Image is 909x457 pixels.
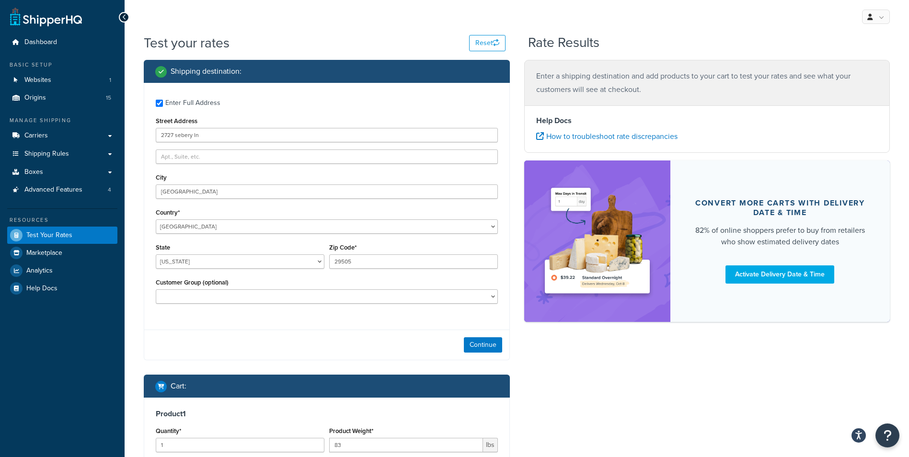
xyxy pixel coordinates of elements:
[156,409,498,419] h3: Product 1
[536,131,678,142] a: How to troubleshoot rate discrepancies
[7,181,117,199] li: Advanced Features
[536,115,878,126] h4: Help Docs
[171,382,186,390] h2: Cart :
[7,34,117,51] a: Dashboard
[109,76,111,84] span: 1
[144,34,230,52] h1: Test your rates
[7,61,117,69] div: Basic Setup
[7,145,117,163] a: Shipping Rules
[26,285,58,293] span: Help Docs
[7,280,117,297] a: Help Docs
[24,186,82,194] span: Advanced Features
[106,94,111,102] span: 15
[165,96,220,110] div: Enter Full Address
[24,132,48,140] span: Carriers
[24,38,57,46] span: Dashboard
[156,174,167,181] label: City
[329,427,373,434] label: Product Weight*
[7,262,117,279] a: Analytics
[156,427,181,434] label: Quantity*
[108,186,111,194] span: 4
[7,127,117,145] a: Carriers
[7,71,117,89] li: Websites
[26,231,72,240] span: Test Your Rates
[7,89,117,107] li: Origins
[156,279,229,286] label: Customer Group (optional)
[7,181,117,199] a: Advanced Features4
[156,209,180,216] label: Country*
[26,267,53,275] span: Analytics
[156,244,170,251] label: State
[156,100,163,107] input: Enter Full Address
[7,89,117,107] a: Origins15
[7,244,117,262] a: Marketplace
[7,227,117,244] a: Test Your Rates
[464,337,502,353] button: Continue
[7,71,117,89] a: Websites1
[693,198,867,217] div: Convert more carts with delivery date & time
[536,69,878,96] p: Enter a shipping destination and add products to your cart to test your rates and see what your c...
[725,265,834,284] a: Activate Delivery Date & Time
[7,116,117,125] div: Manage Shipping
[528,35,599,50] h2: Rate Results
[329,244,357,251] label: Zip Code*
[26,249,62,257] span: Marketplace
[156,149,498,164] input: Apt., Suite, etc.
[24,150,69,158] span: Shipping Rules
[7,163,117,181] a: Boxes
[329,438,483,452] input: 0.00
[24,94,46,102] span: Origins
[483,438,498,452] span: lbs
[24,76,51,84] span: Websites
[539,175,656,307] img: feature-image-ddt-36eae7f7280da8017bfb280eaccd9c446f90b1fe08728e4019434db127062ab4.png
[171,67,242,76] h2: Shipping destination :
[156,438,324,452] input: 0.0
[156,117,197,125] label: Street Address
[24,168,43,176] span: Boxes
[7,216,117,224] div: Resources
[469,35,506,51] button: Reset
[875,423,899,447] button: Open Resource Center
[693,225,867,248] div: 82% of online shoppers prefer to buy from retailers who show estimated delivery dates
